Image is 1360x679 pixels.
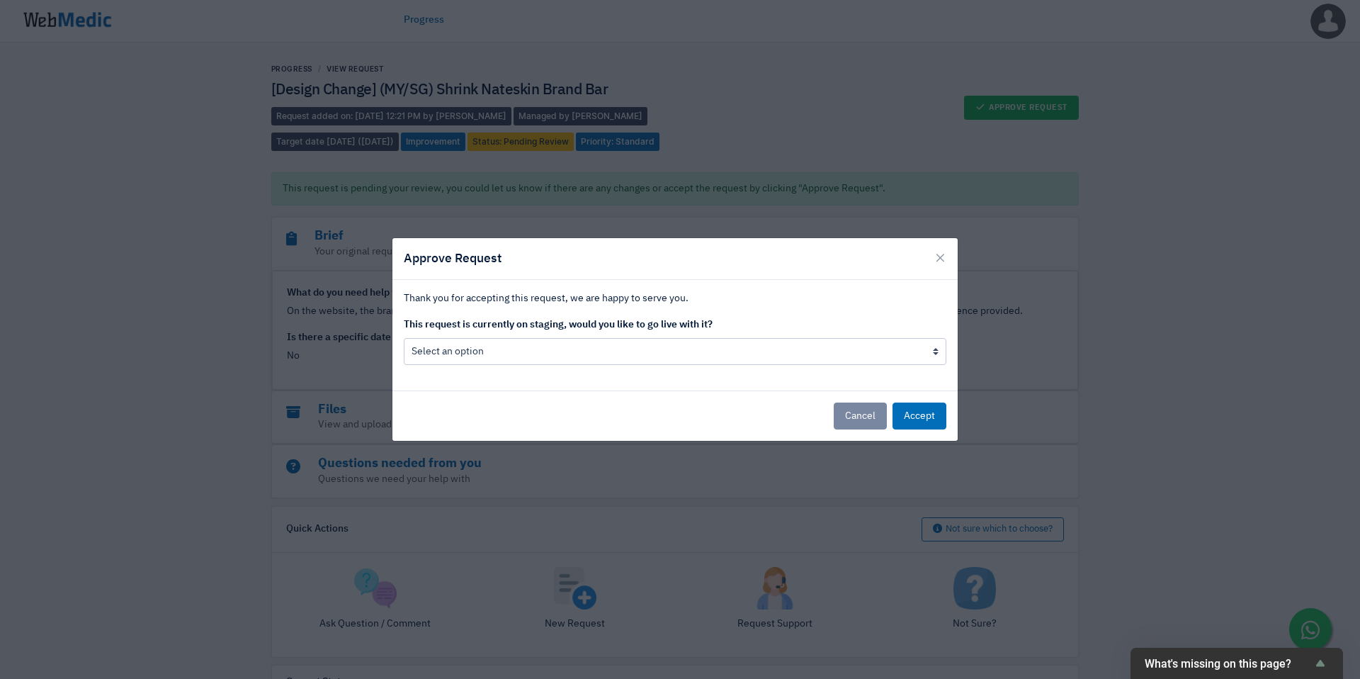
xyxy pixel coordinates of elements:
span: What's missing on this page? [1145,657,1312,670]
button: Show survey - What's missing on this page? [1145,655,1329,672]
p: Thank you for accepting this request, we are happy to serve you. [404,291,946,306]
strong: This request is currently on staging, would you like to go live with it? [404,320,713,330]
button: Close [923,238,958,278]
h5: Approve Request [404,249,501,268]
button: Accept [892,403,946,430]
button: Cancel [834,403,887,430]
span: × [934,248,946,268]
